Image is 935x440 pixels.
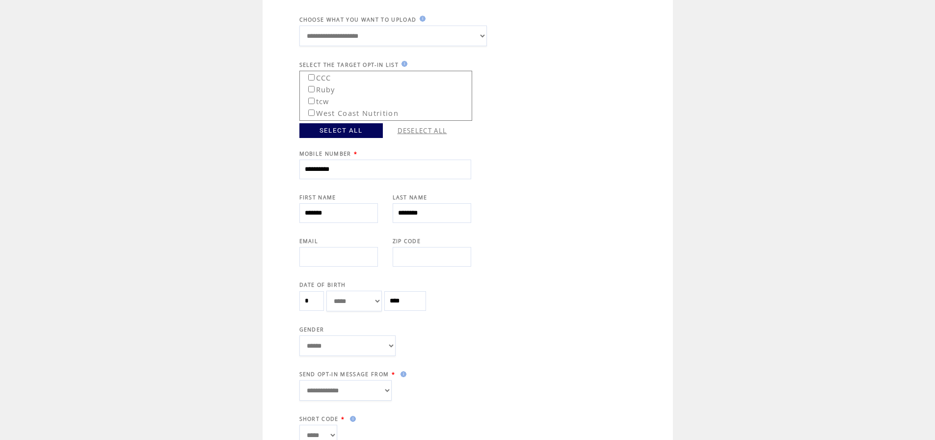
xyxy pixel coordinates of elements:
[393,194,427,201] span: LAST NAME
[299,16,417,23] span: CHOOSE WHAT YOU WANT TO UPLOAD
[299,415,339,422] span: SHORT CODE
[299,123,383,138] a: SELECT ALL
[299,150,351,157] span: MOBILE NUMBER
[308,110,315,116] input: West Coast Nutrition
[398,126,447,135] a: DESELECT ALL
[299,61,399,68] span: SELECT THE TARGET OPT-IN LIST
[299,326,324,333] span: GENDER
[301,82,335,94] label: Ruby
[301,106,399,118] label: West Coast Nutrition
[299,194,336,201] span: FIRST NAME
[393,238,421,245] span: ZIP CODE
[347,416,356,422] img: help.gif
[299,371,389,378] span: SEND OPT-IN MESSAGE FROM
[308,86,315,92] input: Ruby
[308,98,315,104] input: tcw
[301,94,329,106] label: tcw
[308,74,315,81] input: CCC
[417,16,426,22] img: help.gif
[299,281,346,288] span: DATE OF BIRTH
[399,61,407,67] img: help.gif
[299,238,319,245] span: EMAIL
[301,70,331,82] label: CCC
[398,371,406,377] img: help.gif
